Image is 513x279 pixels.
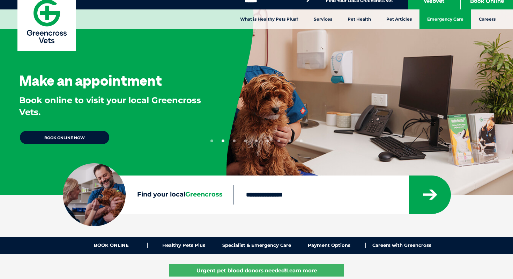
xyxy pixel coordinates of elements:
a: Pet Health [340,9,379,29]
button: 2 of 9 [222,139,224,142]
a: Emergency Care [419,9,471,29]
a: Pet Articles [379,9,419,29]
button: 8 of 9 [289,139,291,142]
a: Services [306,9,340,29]
button: 9 of 9 [300,139,303,142]
a: What is Healthy Pets Plus? [232,9,306,29]
button: 7 of 9 [277,139,280,142]
button: 1 of 9 [210,139,213,142]
p: Book online to visit your local Greencross Vets. [19,94,203,118]
span: Greencross [185,191,223,198]
button: 4 of 9 [244,139,247,142]
label: Find your local [63,189,233,200]
u: Learn more [286,267,317,274]
h3: Make an appointment [19,73,162,87]
a: Payment Options [293,243,366,248]
a: Healthy Pets Plus [148,243,220,248]
a: Urgent pet blood donors needed!Learn more [169,264,344,277]
button: 6 of 9 [266,139,269,142]
a: Specialist & Emergency Care [220,243,293,248]
button: 5 of 9 [255,139,258,142]
a: BOOK ONLINE NOW [19,130,110,145]
a: Careers [471,9,503,29]
button: 3 of 9 [233,139,236,142]
a: BOOK ONLINE [75,243,148,248]
a: Careers with Greencross [366,243,438,248]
